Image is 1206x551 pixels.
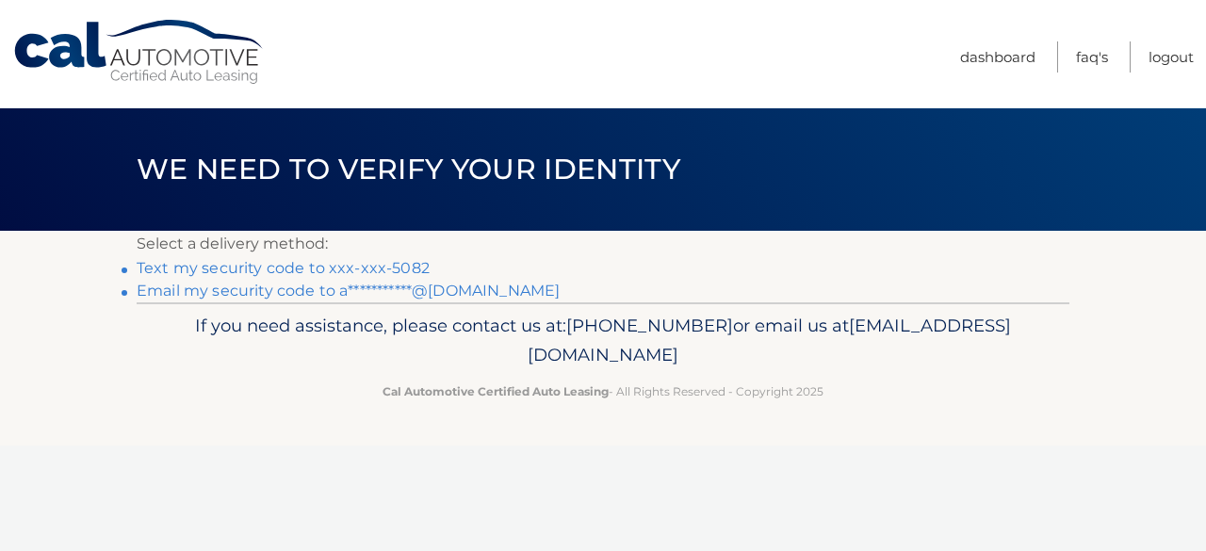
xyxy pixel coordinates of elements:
[137,231,1069,257] p: Select a delivery method:
[137,259,430,277] a: Text my security code to xxx-xxx-5082
[12,19,267,86] a: Cal Automotive
[149,381,1057,401] p: - All Rights Reserved - Copyright 2025
[960,41,1035,73] a: Dashboard
[1076,41,1108,73] a: FAQ's
[149,311,1057,371] p: If you need assistance, please contact us at: or email us at
[137,152,680,186] span: We need to verify your identity
[1149,41,1194,73] a: Logout
[383,384,609,398] strong: Cal Automotive Certified Auto Leasing
[566,315,733,336] span: [PHONE_NUMBER]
